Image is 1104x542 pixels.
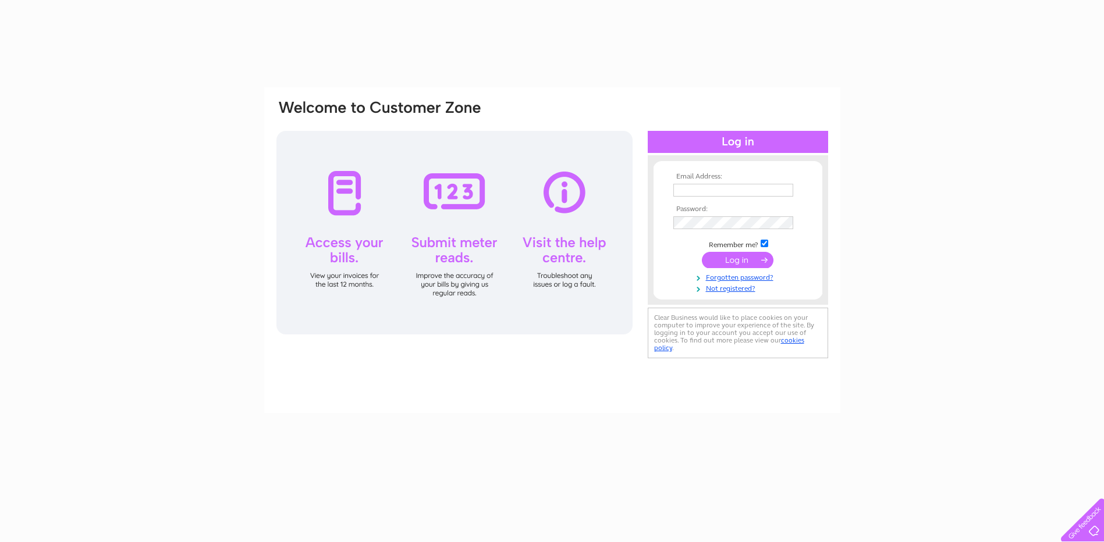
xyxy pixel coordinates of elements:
[670,238,805,249] td: Remember me?
[654,336,804,352] a: cookies policy
[670,173,805,181] th: Email Address:
[673,282,805,293] a: Not registered?
[702,252,773,268] input: Submit
[673,271,805,282] a: Forgotten password?
[648,308,828,358] div: Clear Business would like to place cookies on your computer to improve your experience of the sit...
[670,205,805,213] th: Password:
